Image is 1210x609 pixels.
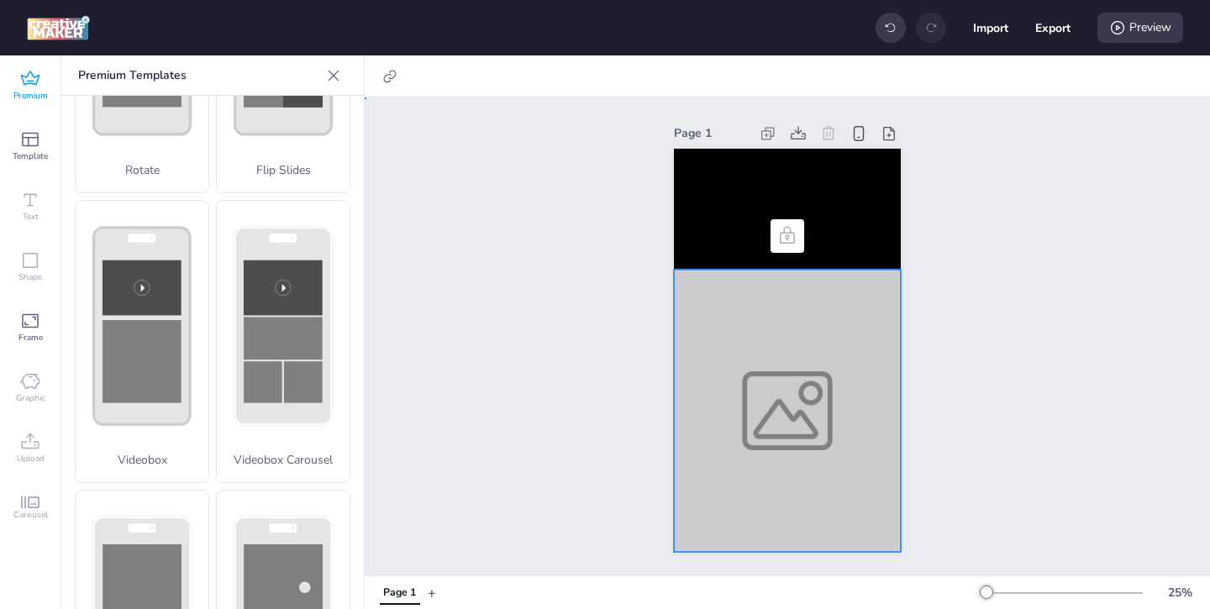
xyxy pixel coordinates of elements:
p: Rotate [76,161,208,179]
span: Text [23,210,39,223]
span: Shape [18,270,42,284]
p: Premium Templates [78,55,320,96]
p: Videobox [76,451,208,469]
p: Flip Slides [217,161,350,179]
span: Frame [18,331,43,344]
div: Page 1 [383,585,416,601]
img: logo Creative Maker [27,15,90,40]
span: Carousel [13,508,48,522]
div: Tabs [371,578,428,607]
div: Preview [1097,13,1183,43]
button: + [428,578,436,607]
span: Premium [13,89,48,102]
button: Export [1035,10,1071,45]
span: Graphic [16,391,45,405]
p: Videobox Carousel [217,451,350,469]
span: Template [13,150,48,163]
div: Page 1 [674,124,750,142]
span: Upload [17,452,45,465]
div: 25 % [1160,584,1200,601]
button: Import [973,10,1008,45]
